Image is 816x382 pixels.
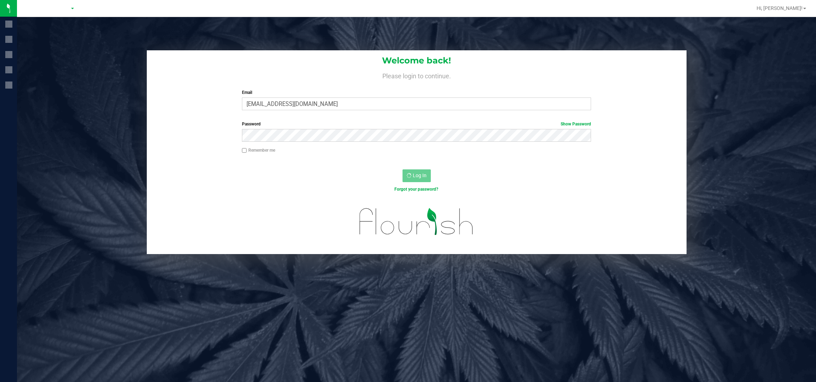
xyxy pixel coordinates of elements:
[242,122,261,127] span: Password
[349,200,484,243] img: flourish_logo.svg
[242,89,591,96] label: Email
[394,187,438,192] a: Forgot your password?
[403,169,431,182] button: Log In
[147,71,687,79] h4: Please login to continue.
[413,173,427,178] span: Log In
[757,5,803,11] span: Hi, [PERSON_NAME]!
[561,122,591,127] a: Show Password
[147,56,687,65] h1: Welcome back!
[242,147,275,153] label: Remember me
[242,148,247,153] input: Remember me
